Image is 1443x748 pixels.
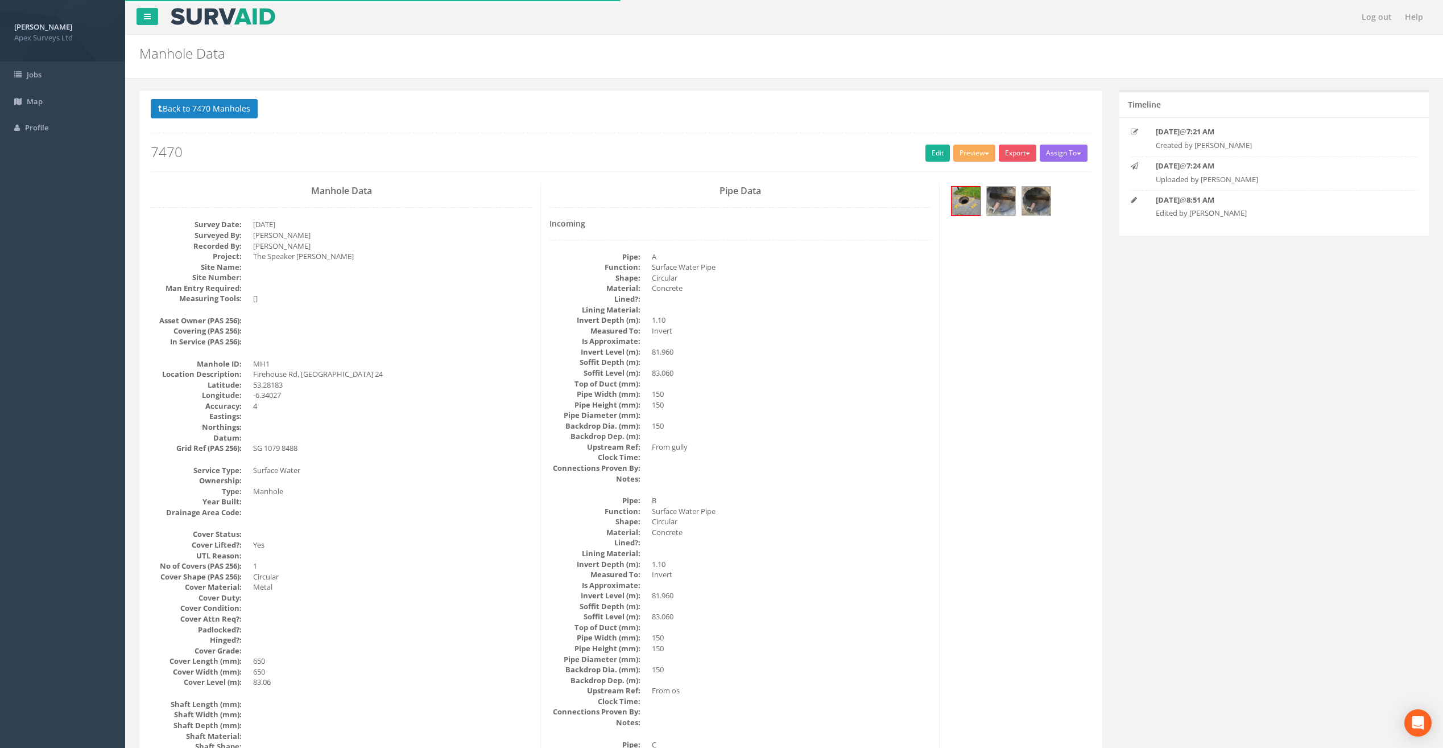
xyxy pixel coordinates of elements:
[549,452,640,463] dt: Clock Time:
[549,537,640,548] dt: Lined?:
[151,443,242,454] dt: Grid Ref (PAS 256):
[1128,100,1161,109] h5: Timeline
[14,32,111,43] span: Apex Surveys Ltd
[151,186,532,196] h3: Manhole Data
[549,580,640,591] dt: Is Approximate:
[549,611,640,622] dt: Soffit Level (m):
[151,369,242,380] dt: Location Description:
[253,293,532,304] dd: []
[1156,126,1392,137] p: @
[151,614,242,624] dt: Cover Attn Req?:
[549,559,640,570] dt: Invert Depth (m):
[151,540,242,550] dt: Cover Lifted?:
[253,230,532,241] dd: [PERSON_NAME]
[151,251,242,262] dt: Project:
[151,529,242,540] dt: Cover Status:
[549,431,640,442] dt: Backdrop Dep. (m):
[151,486,242,497] dt: Type:
[151,646,242,656] dt: Cover Grade:
[549,219,931,228] h4: Incoming
[652,495,931,506] dd: B
[549,368,640,379] dt: Soffit Level (m):
[1186,161,1214,171] strong: 7:24 AM
[1022,187,1051,215] img: eed83ae4-fc54-46da-c778-2490a9a62d1f_939f08bc-c83f-a1a9-4b9a-711ddde91052_thumb.jpg
[151,219,242,230] dt: Survey Date:
[151,667,242,677] dt: Cover Width (mm):
[952,187,980,215] img: eed83ae4-fc54-46da-c778-2490a9a62d1f_646911f3-141c-f377-c023-7cbcefcdee12_thumb.jpg
[652,421,931,431] dd: 150
[151,433,242,443] dt: Datum:
[253,401,532,412] dd: 4
[253,572,532,582] dd: Circular
[652,664,931,675] dd: 150
[253,390,532,401] dd: -6.34027
[549,262,640,273] dt: Function:
[151,422,242,433] dt: Northings:
[151,230,242,241] dt: Surveyed By:
[253,677,532,688] dd: 83.06
[987,187,1015,215] img: eed83ae4-fc54-46da-c778-2490a9a62d1f_af445e66-8abd-398d-9713-bd826d09eb8e_thumb.jpg
[652,632,931,643] dd: 150
[253,465,532,476] dd: Surface Water
[151,293,242,304] dt: Measuring Tools:
[253,369,532,380] dd: Firehouse Rd, [GEOGRAPHIC_DATA] 24
[14,19,111,43] a: [PERSON_NAME] Apex Surveys Ltd
[151,731,242,742] dt: Shaft Material:
[549,474,640,484] dt: Notes:
[652,252,931,262] dd: A
[953,145,995,162] button: Preview
[652,326,931,336] dd: Invert
[253,241,532,252] dd: [PERSON_NAME]
[151,380,242,391] dt: Latitude:
[549,315,640,326] dt: Invert Depth (m):
[151,465,242,476] dt: Service Type:
[549,495,640,506] dt: Pipe:
[1156,161,1392,171] p: @
[652,283,931,294] dd: Concrete
[549,717,640,728] dt: Notes:
[549,632,640,643] dt: Pipe Width (mm):
[1186,195,1214,205] strong: 8:51 AM
[151,411,242,422] dt: Eastings:
[549,601,640,612] dt: Soffit Depth (m):
[549,294,640,305] dt: Lined?:
[151,561,242,572] dt: No of Covers (PAS 256):
[652,368,931,379] dd: 83.060
[151,390,242,401] dt: Longitude:
[151,283,242,294] dt: Man Entry Required:
[253,656,532,667] dd: 650
[1186,126,1214,137] strong: 7:21 AM
[1040,145,1088,162] button: Assign To
[549,305,640,315] dt: Lining Material:
[1156,195,1392,206] p: @
[151,326,242,336] dt: Covering (PAS 256):
[1156,126,1180,137] strong: [DATE]
[151,603,242,614] dt: Cover Condition:
[151,582,242,593] dt: Cover Material:
[151,475,242,486] dt: Ownership:
[652,347,931,357] dd: 81.960
[151,401,242,412] dt: Accuracy:
[151,720,242,731] dt: Shaft Depth (mm):
[1156,161,1180,171] strong: [DATE]
[14,22,72,32] strong: [PERSON_NAME]
[652,273,931,283] dd: Circular
[151,624,242,635] dt: Padlocked?:
[151,145,1091,159] h2: 7470
[549,389,640,400] dt: Pipe Width (mm):
[549,706,640,717] dt: Connections Proven By:
[652,569,931,580] dd: Invert
[549,347,640,357] dt: Invert Level (m):
[549,527,640,538] dt: Material:
[151,709,242,720] dt: Shaft Width (mm):
[549,273,640,283] dt: Shape:
[549,548,640,559] dt: Lining Material:
[1156,174,1392,185] p: Uploaded by [PERSON_NAME]
[549,283,640,294] dt: Material:
[549,410,640,421] dt: Pipe Diameter (mm):
[151,359,242,369] dt: Manhole ID:
[151,496,242,507] dt: Year Built:
[1156,208,1392,219] p: Edited by [PERSON_NAME]
[151,99,258,118] button: Back to 7470 Manholes
[652,315,931,326] dd: 1.10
